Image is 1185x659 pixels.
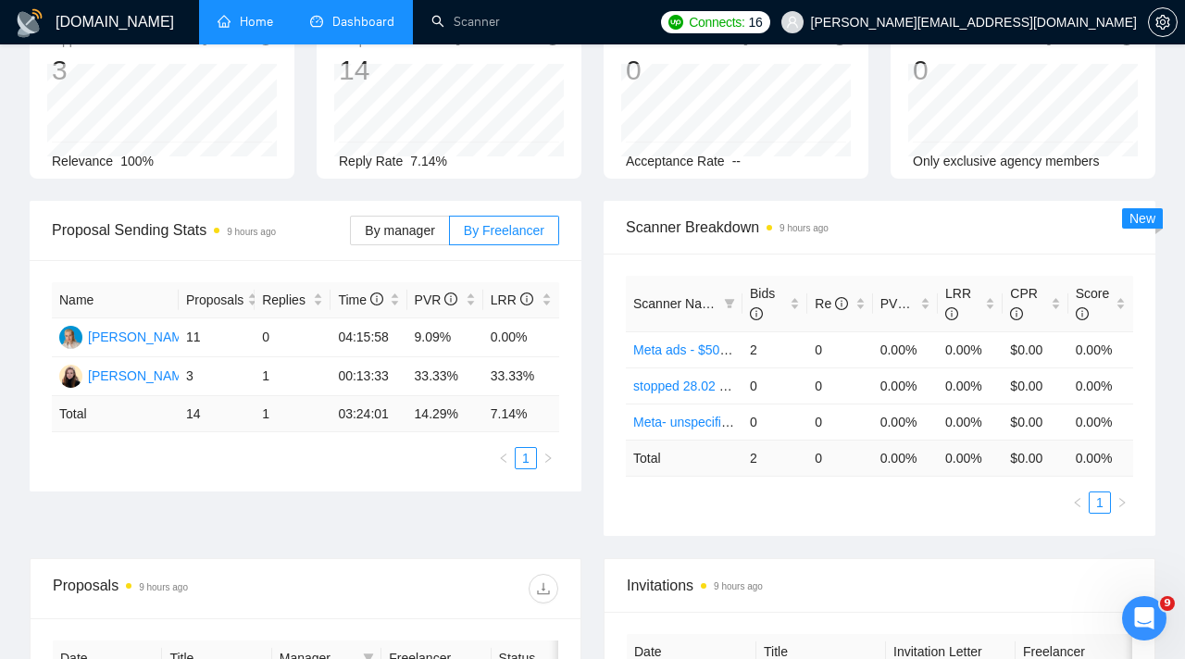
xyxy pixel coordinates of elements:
td: $0.00 [1003,331,1067,367]
td: 0 [742,367,807,404]
span: info-circle [910,297,923,310]
a: searchScanner [431,14,500,30]
td: 11 [179,318,255,357]
span: Bids [750,286,775,321]
td: 0.00% [873,404,938,440]
td: 0.00% [873,331,938,367]
td: 0 [255,318,331,357]
td: 2 [742,440,807,476]
li: Previous Page [493,447,515,469]
td: 0.00 % [938,440,1003,476]
li: Next Page [1111,491,1133,514]
div: 3 [52,53,213,88]
span: Time [338,292,382,307]
td: 33.33% [483,357,559,396]
button: left [493,447,515,469]
td: 1 [255,357,331,396]
span: left [498,453,509,464]
td: 1 [255,396,331,432]
a: homeHome [218,14,273,30]
a: Meta ads - $500+/$30+ - Feedback+/cost1k+ -AI [633,342,912,357]
td: 0.00% [938,367,1003,404]
td: 3 [179,357,255,396]
span: Re [815,296,848,311]
span: -- [732,154,741,168]
a: AS[PERSON_NAME] [59,329,194,343]
span: 16 [749,12,763,32]
time: 37 minutes ago [149,35,212,45]
iframe: Intercom live chat [1122,596,1166,640]
span: PVR [415,292,458,307]
span: By Freelancer [464,223,544,238]
span: user [786,16,799,29]
time: 9 hours ago [139,582,188,592]
td: 2 [742,331,807,367]
span: right [543,453,554,464]
li: 1 [1089,491,1111,514]
span: Connects: [689,12,744,32]
div: 14 [339,53,466,88]
button: right [1111,491,1133,514]
span: 7.14% [410,154,447,168]
span: Proposal Sending Stats [52,218,350,242]
button: download [529,574,558,603]
td: 33.33% [407,357,483,396]
span: Acceptance Rate [626,154,725,168]
span: info-circle [750,307,763,320]
time: 9 hours ago [227,227,276,237]
span: right [1116,497,1128,508]
span: info-circle [444,292,457,305]
span: LRR [491,292,533,307]
a: 1 [516,448,536,468]
span: info-circle [1010,307,1023,320]
div: Proposals [53,574,306,603]
div: 0 [626,53,754,88]
time: 9 hours ago [714,581,763,591]
td: 0 [807,367,872,404]
button: left [1066,491,1089,514]
span: info-circle [945,307,958,320]
td: 9.09% [407,318,483,357]
span: info-circle [520,292,533,305]
time: 9 hours ago [780,223,829,233]
td: 0 [807,404,872,440]
td: Total [52,396,179,432]
a: Meta- unspecified - Feedback+ -AI [633,415,831,429]
time: 9 hours ago [705,35,754,45]
span: filter [724,298,735,309]
td: Total [626,440,742,476]
a: stopped 28.02 - Google Ads - LeadGen/cases/hook- saved $k [633,379,988,393]
td: 0 [807,331,872,367]
td: $0.00 [1003,404,1067,440]
span: LRR [945,286,971,321]
div: 0 [913,53,1057,88]
span: Scanner Name [633,296,719,311]
td: 0.00% [483,318,559,357]
span: left [1072,497,1083,508]
th: Name [52,282,179,318]
button: setting [1148,7,1178,37]
td: 0.00% [1068,331,1133,367]
span: Proposals [186,290,243,310]
li: 1 [515,447,537,469]
span: info-circle [1076,307,1089,320]
td: 04:15:58 [331,318,406,357]
span: By manager [365,223,434,238]
a: TB[PERSON_NAME] [59,367,194,382]
a: 1 [1090,492,1110,513]
span: 100% [120,154,154,168]
span: Replies [262,290,309,310]
td: 0.00 % [873,440,938,476]
a: setting [1148,15,1178,30]
span: Scanner Breakdown [626,216,1133,239]
td: $ 0.00 [1003,440,1067,476]
td: 0.00% [1068,404,1133,440]
img: TB [59,365,82,388]
button: right [537,447,559,469]
td: 7.14 % [483,396,559,432]
div: [PERSON_NAME] [88,366,194,386]
span: Reply Rate [339,154,403,168]
td: 14 [179,396,255,432]
td: 0.00% [1068,367,1133,404]
span: PVR [880,296,924,311]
